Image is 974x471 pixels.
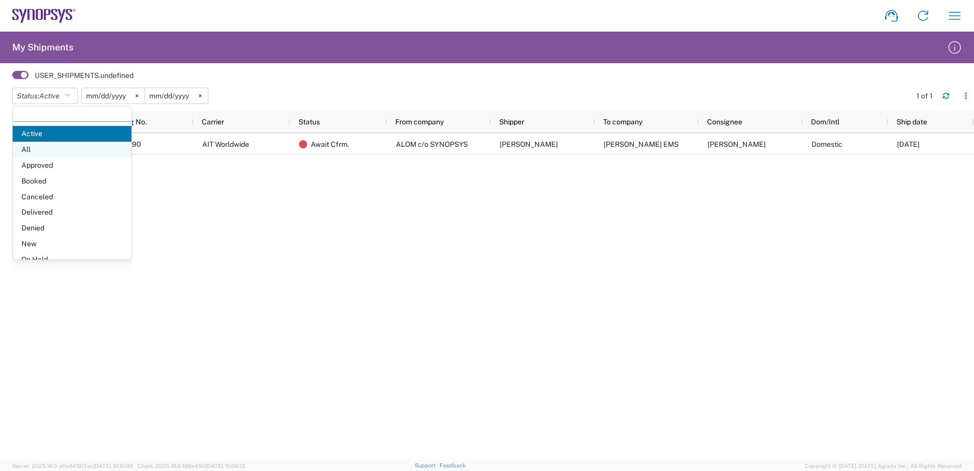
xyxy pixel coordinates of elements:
[13,189,131,205] span: Canceled
[811,118,840,126] span: Dom/Intl
[440,462,466,468] a: Feedback
[395,118,444,126] span: From company
[415,462,440,468] a: Support
[805,461,962,470] span: Copyright © [DATE]-[DATE] Agistix Inc., All Rights Reserved
[916,91,934,100] div: 1 of 1
[145,88,208,103] input: Not set
[299,118,320,126] span: Status
[499,118,524,126] span: Shipper
[13,236,131,252] span: New
[13,126,131,142] span: Active
[138,463,245,469] span: Client: 2025.18.0-198a450
[13,252,131,268] span: On Hold
[202,140,249,148] span: AIT Worldwide
[12,463,133,469] span: Server: 2025.18.0-a0edd1917ac
[13,173,131,189] span: Booked
[604,140,679,148] span: Javad EMS
[13,220,131,236] span: Denied
[311,134,349,155] span: Await Cfrm.
[205,463,245,469] span: [DATE] 10:06:13
[396,140,468,148] span: ALOM c/o SYNOPSYS
[202,118,224,126] span: Carrier
[707,118,742,126] span: Consignee
[13,142,131,158] span: All
[12,41,73,54] h2: My Shipments
[708,140,766,148] span: Greg Joplin
[13,158,131,173] span: Approved
[897,140,919,148] span: 09/05/2025
[13,204,131,220] span: Delivered
[500,140,558,148] span: Nirali Trivedi
[12,88,78,104] button: Status:Active
[897,118,927,126] span: Ship date
[811,140,843,148] span: Domestic
[39,92,60,100] span: Active
[93,463,133,469] span: [DATE] 10:10:00
[82,88,145,103] input: Not set
[35,71,133,80] label: USER_SHIPMENTS.undefined
[603,118,642,126] span: To company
